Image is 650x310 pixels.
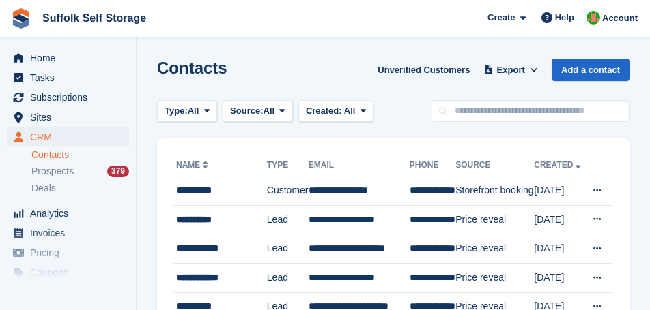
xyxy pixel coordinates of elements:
[602,12,638,25] span: Account
[534,176,584,206] td: [DATE]
[534,205,584,234] td: [DATE]
[555,11,574,25] span: Help
[230,104,263,118] span: Source:
[30,88,112,107] span: Subscriptions
[455,176,534,206] td: Storefront booking
[534,263,584,292] td: [DATE]
[223,100,293,123] button: Source: All
[7,68,129,87] a: menu
[455,205,534,234] td: Price reveal
[267,155,309,176] th: Type
[157,59,227,77] h1: Contacts
[298,100,373,123] button: Created: All
[7,223,129,243] a: menu
[487,11,515,25] span: Create
[30,68,112,87] span: Tasks
[188,104,199,118] span: All
[534,160,584,170] a: Created
[31,165,74,178] span: Prospects
[176,160,211,170] a: Name
[344,106,356,116] span: All
[7,88,129,107] a: menu
[309,155,410,176] th: Email
[30,243,112,262] span: Pricing
[30,48,112,67] span: Home
[306,106,342,116] span: Created:
[31,164,129,179] a: Prospects 379
[264,104,275,118] span: All
[157,100,217,123] button: Type: All
[552,59,630,81] a: Add a contact
[410,155,455,176] th: Phone
[30,108,112,127] span: Sites
[165,104,188,118] span: Type:
[31,149,129,161] a: Contacts
[455,234,534,264] td: Price reveal
[31,181,129,196] a: Deals
[534,234,584,264] td: [DATE]
[7,204,129,223] a: menu
[7,127,129,146] a: menu
[481,59,541,81] button: Export
[7,263,129,282] a: menu
[267,263,309,292] td: Lead
[267,176,309,206] td: Customer
[7,243,129,262] a: menu
[587,11,600,25] img: David Caucutt
[372,59,475,81] a: Unverified Customers
[30,127,112,146] span: CRM
[267,234,309,264] td: Lead
[7,108,129,127] a: menu
[11,8,31,29] img: stora-icon-8386f47178a22dfd0bd8f6a31ec36ba5ce8667c1dd55bd0f319d3a0aa187defe.svg
[455,155,534,176] th: Source
[7,48,129,67] a: menu
[30,223,112,243] span: Invoices
[37,7,152,29] a: Suffolk Self Storage
[30,204,112,223] span: Analytics
[30,263,112,282] span: Coupons
[31,182,56,195] span: Deals
[267,205,309,234] td: Lead
[497,63,525,77] span: Export
[107,166,129,177] div: 379
[455,263,534,292] td: Price reveal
